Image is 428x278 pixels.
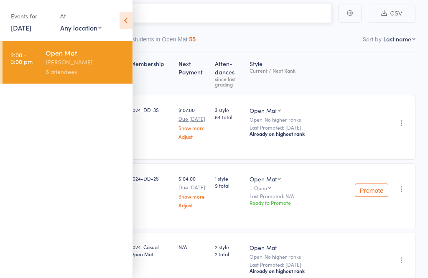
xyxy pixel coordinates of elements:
[178,202,208,208] a: Adjust
[250,199,348,206] div: Ready to Promote
[46,67,125,77] div: 6 attendees
[189,36,196,43] div: 55
[250,117,348,122] div: Open
[178,116,208,122] small: Due [DATE]
[46,57,125,67] div: [PERSON_NAME]
[13,4,332,23] input: Search by name
[250,175,277,183] div: Open Mat
[11,23,31,32] a: [DATE]
[178,175,208,208] div: $104.00
[130,106,172,113] div: 2024-DD-3S
[254,185,267,191] div: Open
[250,68,348,73] div: Current / Next Rank
[178,125,208,130] a: Show more
[127,55,175,91] div: Membership
[265,253,301,260] span: No higher ranks
[178,184,208,190] small: Due [DATE]
[215,243,243,250] span: 2 style
[250,254,348,259] div: Open
[11,51,33,65] time: 2:00 - 3:00 pm
[3,41,132,84] a: 2:00 -3:00 pmOpen Mat[PERSON_NAME]6 attendees
[178,134,208,139] a: Adjust
[60,9,102,23] div: At
[355,184,388,197] button: Promote
[46,48,125,57] div: Open Mat
[130,243,172,258] div: 2024-Casual Open Mat
[178,194,208,199] a: Show more
[250,130,348,137] div: Already on highest rank
[211,55,246,91] div: Atten­dances
[250,106,277,115] div: Open Mat
[246,55,352,91] div: Style
[215,106,243,113] span: 3 style
[250,125,348,130] small: Last Promoted: [DATE]
[178,243,208,250] div: N/A
[215,182,243,189] span: 9 total
[265,116,301,123] span: No higher ranks
[363,35,382,43] label: Sort by
[250,185,348,191] div: -
[215,76,243,87] div: since last grading
[383,35,411,43] div: Last name
[250,262,348,268] small: Last Promoted: [DATE]
[215,175,243,182] span: 1 style
[11,9,52,23] div: Events for
[215,250,243,258] span: 2 total
[368,5,415,23] button: CSV
[178,106,208,139] div: $107.00
[175,55,211,91] div: Next Payment
[60,23,102,32] div: Any location
[250,243,348,252] div: Open Mat
[215,113,243,120] span: 84 total
[250,268,348,274] div: Already on highest rank
[130,175,172,182] div: 2024-DD-2S
[250,193,348,199] small: Last Promoted: N/A
[116,32,196,51] button: Other students in Open Mat55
